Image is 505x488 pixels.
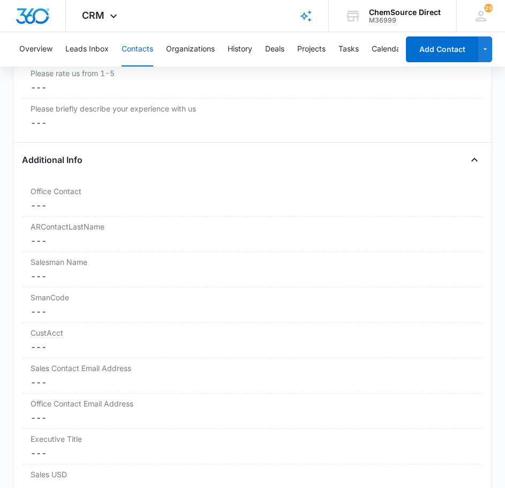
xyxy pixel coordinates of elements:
dd: --- [31,447,475,460]
dd: --- [31,199,475,212]
label: Please briefly describe your experience with us [31,103,475,114]
label: Please rate us from 1-5 [31,68,475,79]
div: Please briefly describe your experience with us--- [22,99,484,134]
div: SmanCode--- [22,287,484,323]
div: Salesman Name--- [22,252,484,287]
div: ARContactLastName--- [22,217,484,252]
button: Calendar [372,32,403,66]
div: account name [369,8,441,17]
label: Salesman Name [31,256,475,268]
dd: --- [31,116,475,129]
button: Add Contact [406,36,478,62]
dd: --- [31,341,475,353]
button: Contacts [122,32,153,66]
dd: --- [31,270,475,283]
div: notifications count [484,4,493,12]
button: Organizations [166,32,215,66]
label: Office Contact Email Address [31,398,475,409]
button: Leads Inbox [65,32,109,66]
dd: --- [31,81,475,94]
div: CustAcct--- [22,323,484,358]
span: 29 [484,4,493,12]
label: Sales Contact Email Address [31,363,475,374]
button: Projects [297,32,326,66]
button: History [228,32,252,66]
dd: --- [31,376,475,389]
label: Sales USD [31,469,475,480]
div: Office Contact Email Address--- [22,394,484,429]
div: Office Contact--- [22,181,484,217]
label: Office Contact [31,186,475,197]
label: Executive Title [31,433,475,445]
label: CustAcct [31,327,475,338]
button: Close [466,151,483,168]
span: CRM [82,10,104,21]
dd: --- [31,411,475,424]
button: Overview [19,32,52,66]
div: Executive Title--- [22,429,484,464]
button: Tasks [338,32,359,66]
label: ARContactLastName [31,221,475,232]
h4: Additional Info [22,153,82,166]
div: account id [369,17,441,24]
div: Sales Contact Email Address--- [22,358,484,394]
dd: --- [31,305,475,318]
dd: --- [31,234,475,247]
div: Please rate us from 1-5--- [22,63,484,99]
button: Deals [265,32,284,66]
label: SmanCode [31,292,475,303]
